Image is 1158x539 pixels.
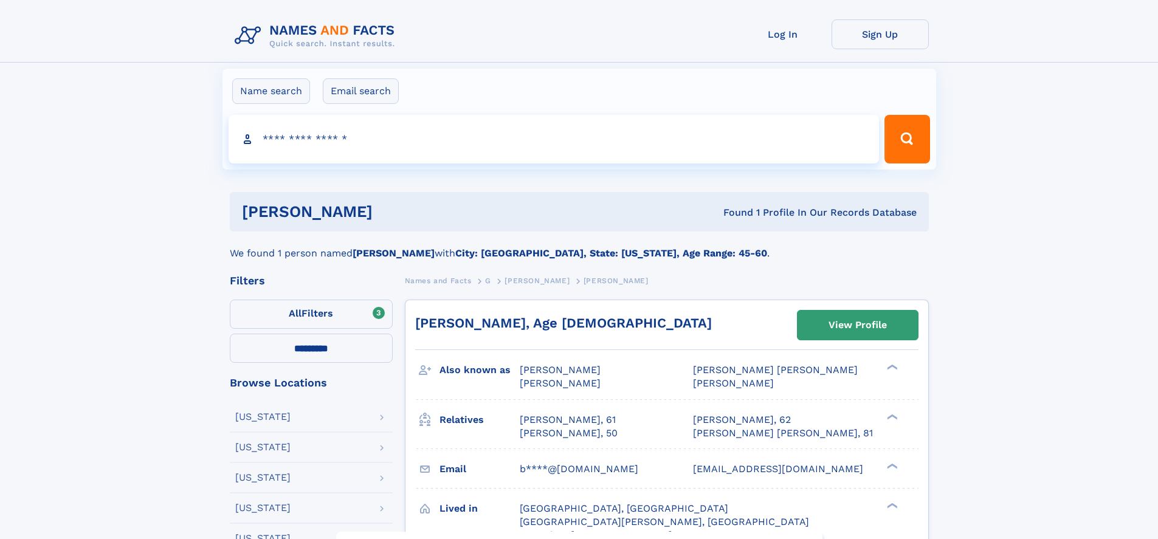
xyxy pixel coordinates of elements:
[242,204,548,219] h1: [PERSON_NAME]
[520,427,618,440] a: [PERSON_NAME], 50
[693,377,774,389] span: [PERSON_NAME]
[415,315,712,331] a: [PERSON_NAME], Age [DEMOGRAPHIC_DATA]
[520,413,616,427] a: [PERSON_NAME], 61
[235,473,291,482] div: [US_STATE]
[884,115,929,163] button: Search Button
[485,276,491,285] span: G
[439,459,520,479] h3: Email
[439,410,520,430] h3: Relatives
[693,413,791,427] a: [PERSON_NAME], 62
[798,311,918,340] a: View Profile
[584,276,649,285] span: [PERSON_NAME]
[455,247,767,259] b: City: [GEOGRAPHIC_DATA], State: [US_STATE], Age Range: 45-60
[829,311,887,339] div: View Profile
[520,377,601,389] span: [PERSON_NAME]
[289,307,302,319] span: All
[353,247,435,259] b: [PERSON_NAME]
[520,516,809,527] span: [GEOGRAPHIC_DATA][PERSON_NAME], [GEOGRAPHIC_DATA]
[230,377,393,388] div: Browse Locations
[230,19,405,52] img: Logo Names and Facts
[734,19,832,49] a: Log In
[505,273,570,288] a: [PERSON_NAME]
[548,206,917,219] div: Found 1 Profile In Our Records Database
[520,503,728,514] span: [GEOGRAPHIC_DATA], [GEOGRAPHIC_DATA]
[884,363,898,371] div: ❯
[405,273,472,288] a: Names and Facts
[832,19,929,49] a: Sign Up
[323,78,399,104] label: Email search
[235,412,291,422] div: [US_STATE]
[232,78,310,104] label: Name search
[230,300,393,329] label: Filters
[693,364,858,376] span: [PERSON_NAME] [PERSON_NAME]
[884,462,898,470] div: ❯
[693,427,873,440] a: [PERSON_NAME] [PERSON_NAME], 81
[884,501,898,509] div: ❯
[439,360,520,380] h3: Also known as
[505,276,570,285] span: [PERSON_NAME]
[693,463,863,475] span: [EMAIL_ADDRESS][DOMAIN_NAME]
[520,364,601,376] span: [PERSON_NAME]
[230,275,393,286] div: Filters
[485,273,491,288] a: G
[229,115,880,163] input: search input
[235,442,291,452] div: [US_STATE]
[439,498,520,519] h3: Lived in
[230,232,929,261] div: We found 1 person named with .
[884,413,898,421] div: ❯
[235,503,291,513] div: [US_STATE]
